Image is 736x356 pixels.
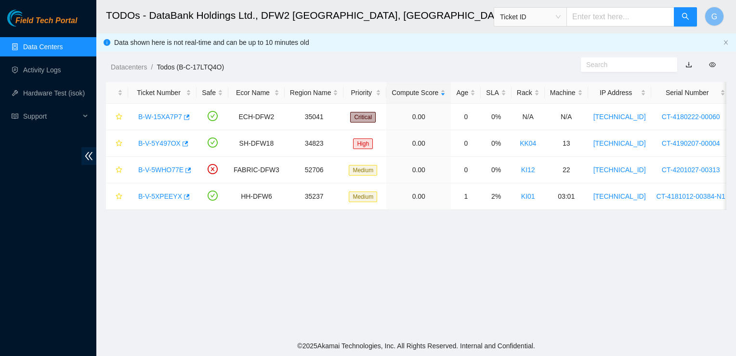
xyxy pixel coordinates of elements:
[521,166,535,174] a: KI12
[481,104,511,130] td: 0%
[116,113,122,121] span: star
[208,111,218,121] span: check-circle
[228,183,285,210] td: HH-DFW6
[285,104,344,130] td: 35041
[545,183,588,210] td: 03:01
[138,166,184,174] a: B-V-5WHO77E
[138,139,181,147] a: B-V-5Y497OX
[111,136,123,151] button: star
[228,104,285,130] td: ECH-DFW2
[593,113,646,121] a: [TECHNICAL_ID]
[350,112,376,123] span: Critical
[512,104,545,130] td: N/A
[682,13,689,22] span: search
[386,183,451,210] td: 0.00
[545,157,588,183] td: 22
[662,113,720,121] a: CT-4180222-00060
[500,10,561,24] span: Ticket ID
[481,130,511,157] td: 0%
[521,192,535,200] a: KI01
[386,104,451,130] td: 0.00
[723,40,729,45] span: close
[657,192,725,200] a: CT-4181012-00384-N1
[81,147,96,165] span: double-left
[208,137,218,148] span: check-circle
[116,193,122,201] span: star
[12,113,18,120] span: read
[228,157,285,183] td: FABRIC-DFW3
[353,138,373,149] span: High
[15,16,77,26] span: Field Tech Portal
[23,89,85,97] a: Hardware Test (isok)
[593,192,646,200] a: [TECHNICAL_ID]
[7,10,49,27] img: Akamai Technologies
[208,191,218,201] span: check-circle
[111,109,123,124] button: star
[711,11,717,23] span: G
[23,43,63,51] a: Data Centers
[451,130,481,157] td: 0
[593,166,646,174] a: [TECHNICAL_ID]
[96,336,736,356] footer: © 2025 Akamai Technologies, Inc. All Rights Reserved. Internal and Confidential.
[208,164,218,174] span: close-circle
[678,57,699,72] button: download
[285,130,344,157] td: 34823
[481,183,511,210] td: 2%
[451,183,481,210] td: 1
[285,183,344,210] td: 35237
[228,130,285,157] td: SH-DFW18
[593,139,646,147] a: [TECHNICAL_ID]
[451,104,481,130] td: 0
[138,192,182,200] a: B-V-5XPEEYX
[723,40,729,46] button: close
[674,7,697,27] button: search
[520,139,536,147] a: KK04
[111,162,123,178] button: star
[23,107,80,126] span: Support
[111,189,123,204] button: star
[7,17,77,30] a: Akamai TechnologiesField Tech Portal
[116,140,122,148] span: star
[23,66,61,74] a: Activity Logs
[386,157,451,183] td: 0.00
[285,157,344,183] td: 52706
[662,166,720,174] a: CT-4201027-00313
[151,63,153,71] span: /
[566,7,674,27] input: Enter text here...
[481,157,511,183] td: 0%
[451,157,481,183] td: 0
[111,63,147,71] a: Datacenters
[662,139,720,147] a: CT-4190207-00004
[116,166,122,174] span: star
[157,63,224,71] a: Todos (B-C-17LTQ4O)
[138,113,182,121] a: B-W-15XA7P7
[386,130,451,157] td: 0.00
[685,61,692,68] a: download
[705,7,724,26] button: G
[349,192,377,202] span: Medium
[349,165,377,176] span: Medium
[545,104,588,130] td: N/A
[586,59,664,70] input: Search
[545,130,588,157] td: 13
[709,61,716,68] span: eye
